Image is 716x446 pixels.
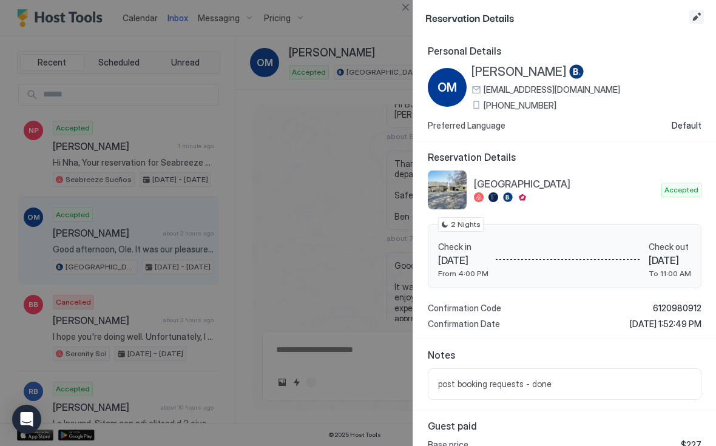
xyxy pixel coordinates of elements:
[428,319,500,329] span: Confirmation Date
[649,269,691,278] span: To 11:00 AM
[428,420,701,432] span: Guest paid
[649,254,691,266] span: [DATE]
[12,405,41,434] div: Open Intercom Messenger
[438,254,488,266] span: [DATE]
[428,303,501,314] span: Confirmation Code
[428,120,505,131] span: Preferred Language
[428,45,701,57] span: Personal Details
[437,78,457,96] span: OM
[438,242,488,252] span: Check in
[471,64,567,79] span: [PERSON_NAME]
[428,349,701,361] span: Notes
[649,242,691,252] span: Check out
[451,219,481,230] span: 2 Nights
[425,10,687,25] span: Reservation Details
[484,84,620,95] span: [EMAIL_ADDRESS][DOMAIN_NAME]
[438,269,488,278] span: From 4:00 PM
[630,319,701,329] span: [DATE] 1:52:49 PM
[474,178,657,190] span: [GEOGRAPHIC_DATA]
[689,10,704,24] button: Edit reservation
[484,100,556,111] span: [PHONE_NUMBER]
[672,120,701,131] span: Default
[653,303,701,314] span: 6120980912
[438,379,691,390] span: post booking requests - done
[428,171,467,209] div: listing image
[664,184,698,195] span: Accepted
[428,151,701,163] span: Reservation Details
